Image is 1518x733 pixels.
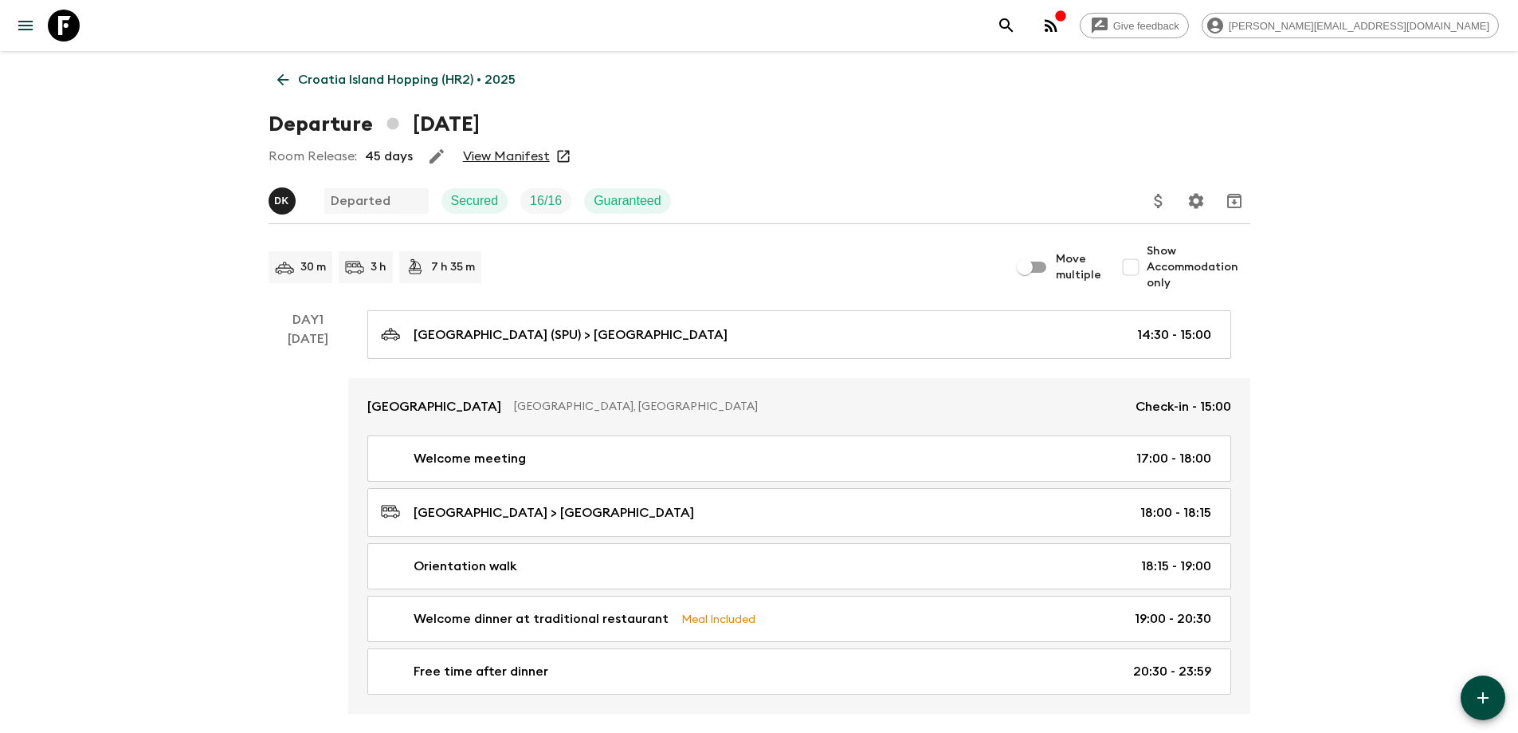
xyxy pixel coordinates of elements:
[10,10,41,41] button: menu
[1143,185,1175,217] button: Update Price, Early Bird Discount and Costs
[1180,185,1212,217] button: Settings
[371,259,386,275] p: 3 h
[1056,251,1102,283] span: Move multiple
[298,70,516,89] p: Croatia Island Hopping (HR2) • 2025
[1133,662,1211,681] p: 20:30 - 23:59
[1141,557,1211,576] p: 18:15 - 19:00
[365,147,413,166] p: 45 days
[414,449,526,468] p: Welcome meeting
[288,329,328,714] div: [DATE]
[269,64,524,96] a: Croatia Island Hopping (HR2) • 2025
[1220,20,1498,32] span: [PERSON_NAME][EMAIL_ADDRESS][DOMAIN_NAME]
[414,557,517,576] p: Orientation walk
[414,609,669,629] p: Welcome dinner at traditional restaurant
[681,610,755,628] p: Meal Included
[594,191,661,211] p: Guaranteed
[1136,449,1211,468] p: 17:00 - 18:00
[530,191,562,211] p: 16 / 16
[1080,13,1189,38] a: Give feedback
[990,10,1022,41] button: search adventures
[367,310,1231,359] a: [GEOGRAPHIC_DATA] (SPU) > [GEOGRAPHIC_DATA]14:30 - 15:00
[414,325,728,345] p: [GEOGRAPHIC_DATA] (SPU) > [GEOGRAPHIC_DATA]
[1147,243,1250,291] span: Show Accommodation only
[414,503,694,522] p: [GEOGRAPHIC_DATA] > [GEOGRAPHIC_DATA]
[1104,20,1188,32] span: Give feedback
[367,435,1231,482] a: Welcome meeting17:00 - 18:00
[269,108,480,140] h1: Departure [DATE]
[520,188,571,214] div: Trip Fill
[331,191,390,211] p: Departed
[451,191,499,211] p: Secured
[514,399,1123,415] p: [GEOGRAPHIC_DATA], [GEOGRAPHIC_DATA]
[441,188,508,214] div: Secured
[1140,503,1211,522] p: 18:00 - 18:15
[269,192,299,205] span: Dario Kota
[414,662,548,681] p: Free time after dinner
[1202,13,1499,38] div: [PERSON_NAME][EMAIL_ADDRESS][DOMAIN_NAME]
[1135,609,1211,629] p: 19:00 - 20:30
[367,397,501,416] p: [GEOGRAPHIC_DATA]
[269,310,348,329] p: Day 1
[367,648,1231,695] a: Free time after dinner20:30 - 23:59
[269,147,357,166] p: Room Release:
[367,596,1231,642] a: Welcome dinner at traditional restaurantMeal Included19:00 - 20:30
[431,259,475,275] p: 7 h 35 m
[1137,325,1211,345] p: 14:30 - 15:00
[463,148,550,164] a: View Manifest
[367,488,1231,537] a: [GEOGRAPHIC_DATA] > [GEOGRAPHIC_DATA]18:00 - 18:15
[1136,397,1231,416] p: Check-in - 15:00
[367,543,1231,589] a: Orientation walk18:15 - 19:00
[348,378,1250,435] a: [GEOGRAPHIC_DATA][GEOGRAPHIC_DATA], [GEOGRAPHIC_DATA]Check-in - 15:00
[1218,185,1250,217] button: Archive (Completed, Cancelled or Unsynced Departures only)
[300,259,326,275] p: 30 m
